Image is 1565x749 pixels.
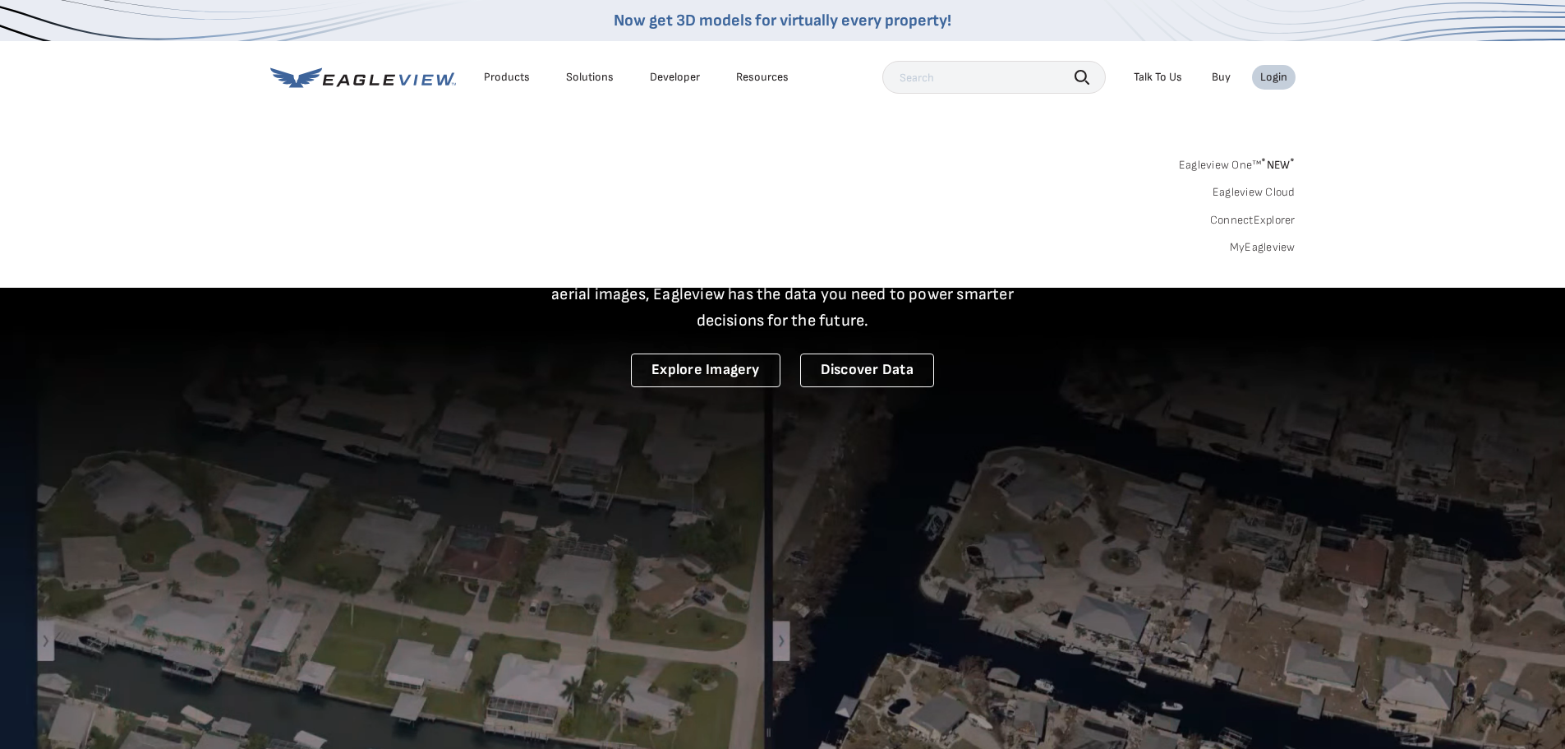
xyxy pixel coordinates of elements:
a: MyEagleview [1230,240,1296,255]
div: Talk To Us [1134,70,1182,85]
div: Solutions [566,70,614,85]
p: A new era starts here. Built on more than 3.5 billion high-resolution aerial images, Eagleview ha... [532,255,1034,334]
a: Developer [650,70,700,85]
div: Products [484,70,530,85]
input: Search [882,61,1106,94]
div: Resources [736,70,789,85]
a: Now get 3D models for virtually every property! [614,11,951,30]
a: ConnectExplorer [1210,213,1296,228]
a: Discover Data [800,354,934,387]
a: Explore Imagery [631,354,780,387]
span: NEW [1261,158,1295,172]
a: Buy [1212,70,1231,85]
a: Eagleview Cloud [1213,185,1296,200]
div: Login [1260,70,1287,85]
a: Eagleview One™*NEW* [1179,153,1296,172]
